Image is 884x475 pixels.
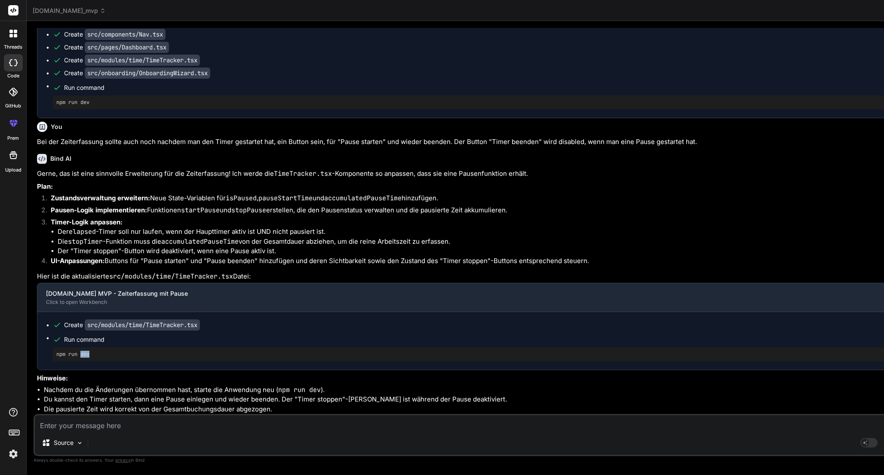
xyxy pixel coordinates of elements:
[85,42,169,53] code: src/pages/Dashboard.tsx
[109,272,233,281] code: src/modules/time/TimeTracker.tsx
[85,67,210,79] code: src/onboarding/OnboardingWizard.tsx
[50,154,71,163] h6: Bind AI
[64,69,210,77] div: Create
[5,166,21,174] label: Upload
[324,194,402,202] code: accumulatedPauseTime
[5,102,21,110] label: GitHub
[85,319,200,331] code: src/modules/time/TimeTracker.tsx
[274,169,332,178] code: TimeTracker.tsx
[37,374,68,382] strong: Hinweise:
[64,56,200,64] div: Create
[85,29,166,40] code: src/components/Nav.tsx
[54,438,74,447] p: Source
[231,206,266,215] code: stopPause
[51,206,147,214] strong: Pausen-Logik implementieren:
[85,55,200,66] code: src/modules/time/TimeTracker.tsx
[76,439,83,447] img: Pick Models
[64,43,169,52] div: Create
[64,30,166,39] div: Create
[7,135,19,142] label: prem
[51,194,150,202] strong: Zustandsverwaltung erweitern:
[115,457,131,463] span: privacy
[7,72,19,80] label: code
[226,194,257,202] code: isPaused
[64,321,200,329] div: Create
[51,123,62,131] h6: You
[69,227,96,236] code: elapsed
[6,447,21,461] img: settings
[51,257,104,265] strong: UI-Anpassungen:
[4,43,22,51] label: threads
[68,237,103,246] code: stopTimer
[278,386,321,394] code: npm run dev
[258,194,313,202] code: pauseStartTime
[181,206,220,215] code: startPause
[33,6,106,15] span: [DOMAIN_NAME]_mvp
[37,182,53,190] strong: Plan:
[51,218,123,226] strong: Timer-Logik anpassen:
[161,237,239,246] code: accumulatedPauseTime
